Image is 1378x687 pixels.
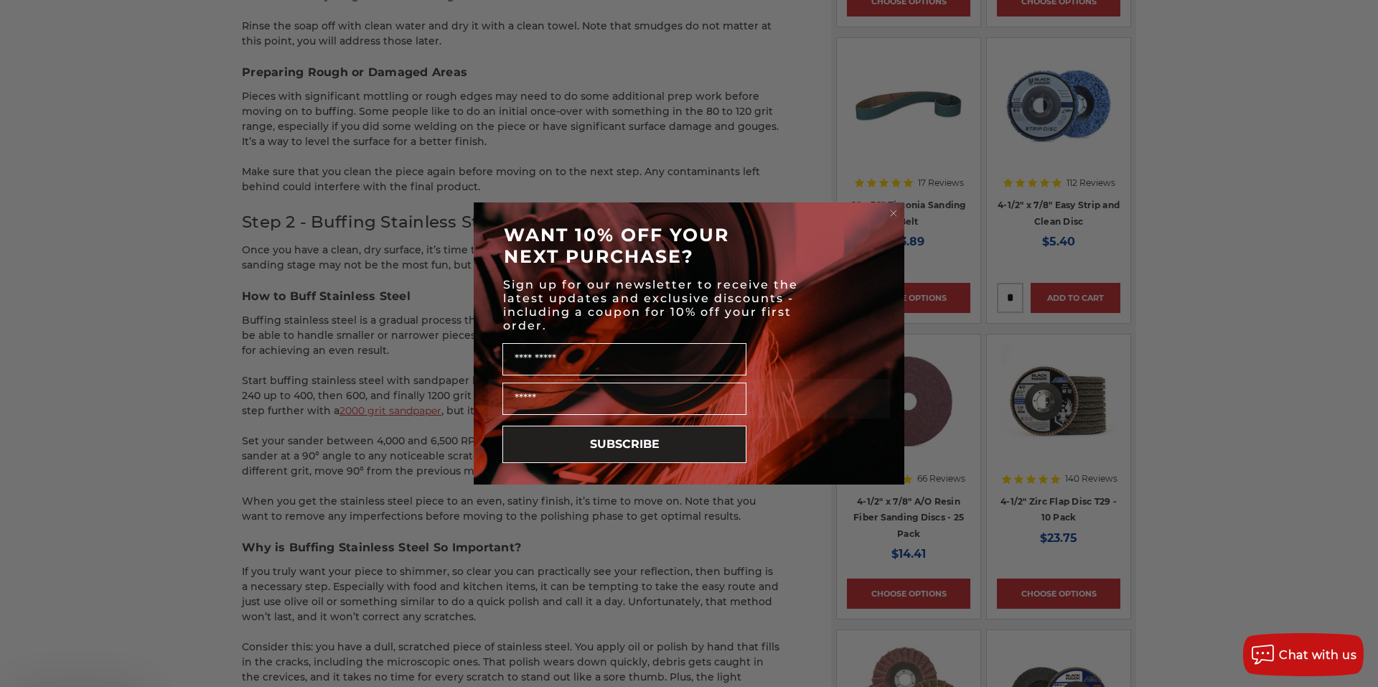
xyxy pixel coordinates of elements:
[502,383,746,415] input: Email
[503,278,798,332] span: Sign up for our newsletter to receive the latest updates and exclusive discounts - including a co...
[504,224,729,267] span: WANT 10% OFF YOUR NEXT PURCHASE?
[1279,648,1356,662] span: Chat with us
[502,426,746,463] button: SUBSCRIBE
[1243,633,1364,676] button: Chat with us
[886,206,901,220] button: Close dialog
